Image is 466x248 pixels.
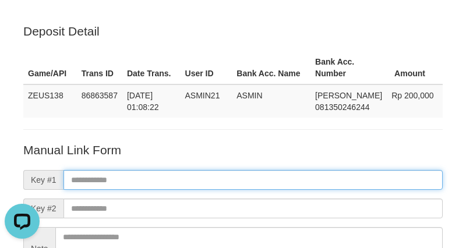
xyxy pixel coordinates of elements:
span: [PERSON_NAME] [315,91,382,100]
th: Amount [387,51,443,84]
span: Rp 200,000 [391,91,433,100]
td: 86863587 [77,84,122,118]
span: Copy 081350246244 to clipboard [315,102,369,112]
span: Key #1 [23,170,63,190]
span: [DATE] 01:08:22 [127,91,159,112]
th: Trans ID [77,51,122,84]
th: Bank Acc. Name [232,51,310,84]
button: Open LiveChat chat widget [5,5,40,40]
span: ASMIN [236,91,262,100]
td: ZEUS138 [23,84,77,118]
th: Date Trans. [122,51,181,84]
p: Deposit Detail [23,23,443,40]
th: User ID [181,51,232,84]
th: Bank Acc. Number [310,51,387,84]
th: Game/API [23,51,77,84]
span: ASMIN21 [185,91,220,100]
p: Manual Link Form [23,141,443,158]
